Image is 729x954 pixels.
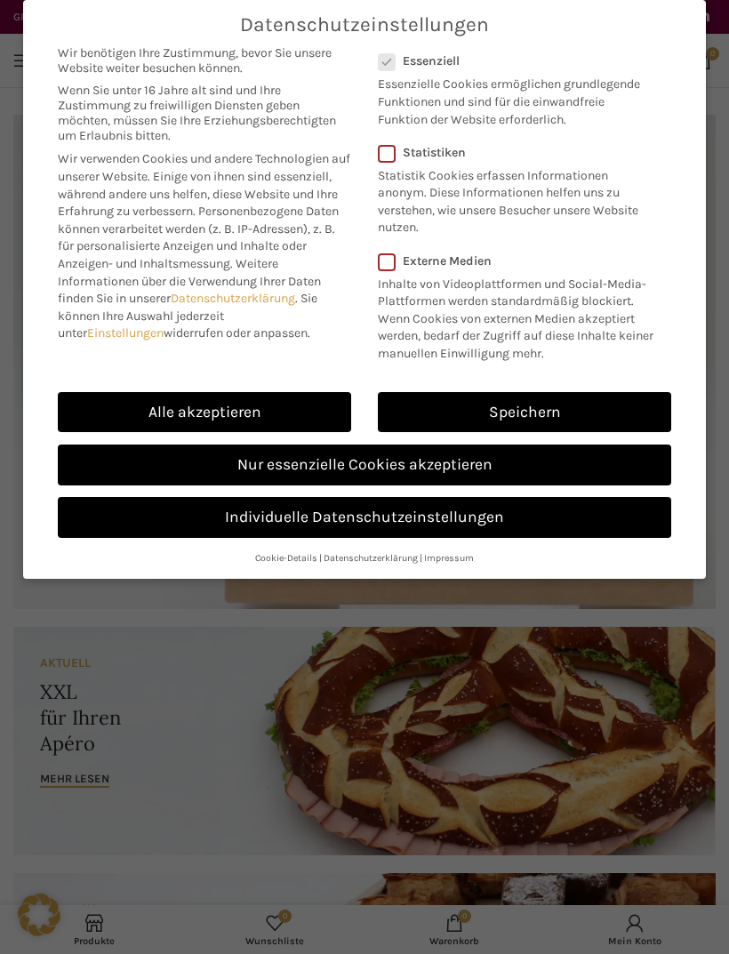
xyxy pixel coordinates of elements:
[171,291,295,306] a: Datenschutzerklärung
[58,83,351,143] span: Wenn Sie unter 16 Jahre alt sind und Ihre Zustimmung zu freiwilligen Diensten geben möchten, müss...
[378,160,648,236] p: Statistik Cookies erfassen Informationen anonym. Diese Informationen helfen uns zu verstehen, wie...
[58,392,351,433] a: Alle akzeptieren
[58,291,317,341] span: Sie können Ihre Auswahl jederzeit unter widerrufen oder anpassen.
[58,45,351,76] span: Wir benötigen Ihre Zustimmung, bevor Sie unsere Website weiter besuchen können.
[378,53,648,68] label: Essenziell
[87,325,164,341] a: Einstellungen
[255,552,317,564] a: Cookie-Details
[378,253,660,269] label: Externe Medien
[58,151,350,219] span: Wir verwenden Cookies und andere Technologien auf unserer Website. Einige von ihnen sind essenzie...
[58,497,671,538] a: Individuelle Datenschutzeinstellungen
[58,256,321,306] span: Weitere Informationen über die Verwendung Ihrer Daten finden Sie in unserer .
[240,13,489,36] span: Datenschutzeinstellungen
[324,552,418,564] a: Datenschutzerklärung
[58,204,339,271] span: Personenbezogene Daten können verarbeitet werden (z. B. IP-Adressen), z. B. für personalisierte A...
[378,269,660,363] p: Inhalte von Videoplattformen und Social-Media-Plattformen werden standardmäßig blockiert. Wenn Co...
[378,392,671,433] a: Speichern
[378,68,648,128] p: Essenzielle Cookies ermöglichen grundlegende Funktionen und sind für die einwandfreie Funktion de...
[58,445,671,485] a: Nur essenzielle Cookies akzeptieren
[378,145,648,160] label: Statistiken
[424,552,474,564] a: Impressum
